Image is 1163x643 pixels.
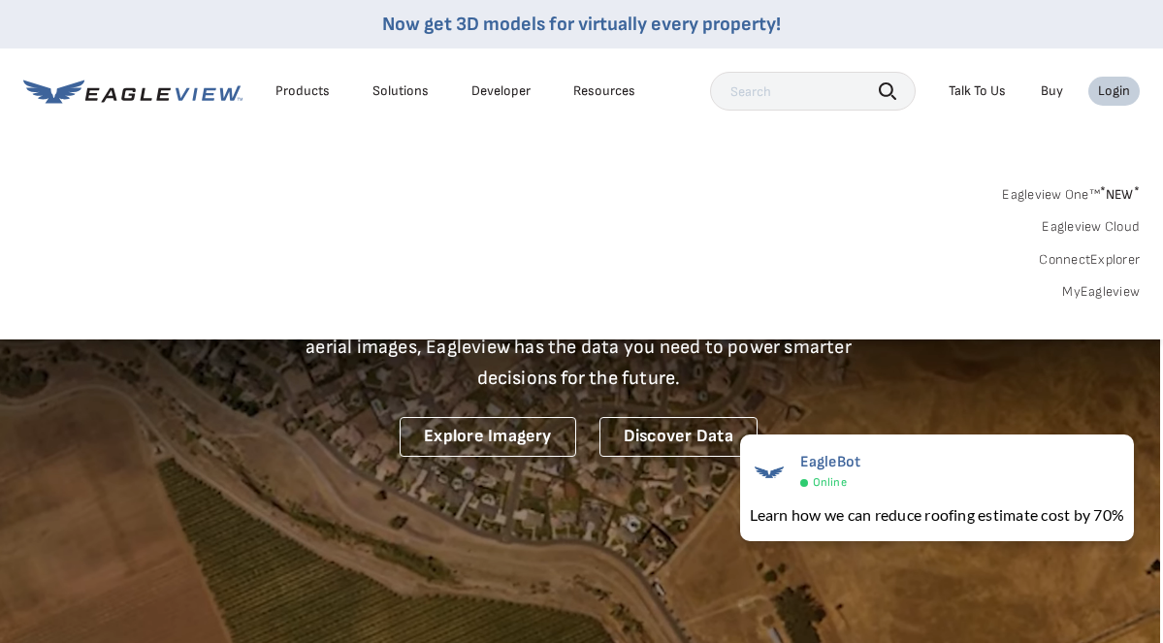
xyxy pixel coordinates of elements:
[710,72,916,111] input: Search
[573,82,635,100] div: Resources
[1062,283,1140,301] a: MyEagleview
[1002,180,1140,203] a: Eagleview One™*NEW*
[1039,251,1140,269] a: ConnectExplorer
[1100,186,1140,203] span: NEW
[1042,218,1140,236] a: Eagleview Cloud
[800,453,861,471] span: EagleBot
[382,13,781,36] a: Now get 3D models for virtually every property!
[275,82,330,100] div: Products
[1098,82,1130,100] div: Login
[750,503,1124,527] div: Learn how we can reduce roofing estimate cost by 70%
[372,82,429,100] div: Solutions
[1041,82,1063,100] a: Buy
[813,475,847,490] span: Online
[949,82,1006,100] div: Talk To Us
[282,301,876,394] p: A new era starts here. Built on more than 3.5 billion high-resolution aerial images, Eagleview ha...
[599,417,758,457] a: Discover Data
[400,417,576,457] a: Explore Imagery
[471,82,531,100] a: Developer
[750,453,789,492] img: EagleBot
